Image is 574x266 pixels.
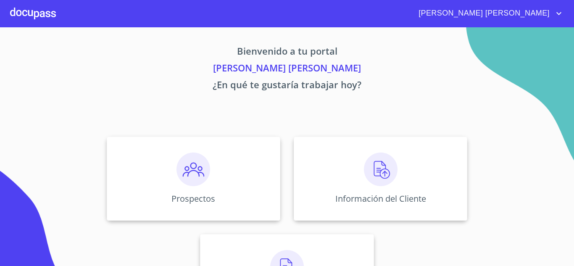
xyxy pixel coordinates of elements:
span: [PERSON_NAME] [PERSON_NAME] [412,7,554,20]
p: Bienvenido a tu portal [28,44,546,61]
p: Prospectos [171,193,215,204]
p: ¿En qué te gustaría trabajar hoy? [28,78,546,95]
img: carga.png [364,153,398,186]
button: account of current user [412,7,564,20]
p: [PERSON_NAME] [PERSON_NAME] [28,61,546,78]
p: Información del Cliente [335,193,426,204]
img: prospectos.png [176,153,210,186]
